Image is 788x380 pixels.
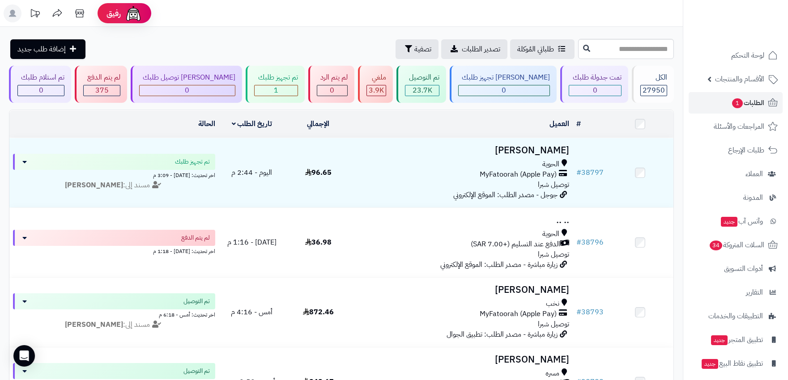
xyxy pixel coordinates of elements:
a: طلبات الإرجاع [689,139,783,161]
span: لم يتم الدفع [181,233,210,242]
span: الحوية [542,159,559,169]
a: #38797 [576,167,604,178]
span: 0 [39,85,43,96]
span: العملاء [745,168,763,180]
h3: [PERSON_NAME] [355,355,569,365]
a: وآتس آبجديد [689,211,783,232]
span: # [576,307,581,317]
span: التقارير [746,286,763,299]
span: 0 [593,85,597,96]
a: #38793 [576,307,604,317]
span: تم التوصيل [183,297,210,306]
span: MyFatoorah (Apple Pay) [480,169,557,180]
a: لم يتم الرد 0 [307,66,356,103]
div: 0 [140,85,235,96]
a: العملاء [689,163,783,185]
div: 375 [84,85,119,96]
span: المدونة [743,191,763,204]
span: السلات المتروكة [709,239,764,251]
div: 0 [569,85,621,96]
div: 0 [18,85,64,96]
a: ملغي 3.9K [356,66,395,103]
a: السلات المتروكة34 [689,234,783,256]
span: 23.7K [413,85,432,96]
img: logo-2.png [727,25,779,44]
div: ملغي [366,72,386,83]
span: 1 [732,98,743,108]
span: 1 [274,85,278,96]
span: زيارة مباشرة - مصدر الطلب: الموقع الإلكتروني [440,259,558,270]
div: تم تجهيز طلبك [254,72,298,83]
span: طلباتي المُوكلة [517,44,554,55]
a: تم تجهيز طلبك 1 [244,66,306,103]
span: طلبات الإرجاع [728,144,764,156]
a: [PERSON_NAME] تجهيز طلبك 0 [448,66,558,103]
span: تصفية [414,44,431,55]
a: تاريخ الطلب [232,118,273,129]
a: تمت جدولة طلبك 0 [558,66,630,103]
div: 0 [317,85,347,96]
a: تصدير الطلبات [441,39,507,59]
span: أمس - 4:16 م [231,307,273,317]
span: جديد [711,335,728,345]
span: أدوات التسويق [724,262,763,275]
span: تصدير الطلبات [462,44,500,55]
span: توصيل شبرا [538,179,569,190]
div: 23721 [405,85,439,96]
span: 3.9K [369,85,384,96]
a: تم التوصيل 23.7K [395,66,447,103]
a: تطبيق نقاط البيعجديد [689,353,783,374]
span: [DATE] - 1:16 م [227,237,277,248]
span: 96.65 [305,167,332,178]
h3: .. .. [355,215,569,225]
span: تطبيق المتجر [710,334,763,346]
span: # [576,237,581,248]
span: مسره [545,368,559,379]
div: مسند إلى: [6,320,222,330]
a: الحالة [198,118,215,129]
span: التطبيقات والخدمات [708,310,763,322]
h3: [PERSON_NAME] [355,145,569,156]
span: 36.98 [305,237,332,248]
span: 0 [330,85,334,96]
strong: [PERSON_NAME] [65,180,123,190]
span: الحوية [542,229,559,239]
a: أدوات التسويق [689,258,783,279]
div: تم استلام طلبك [17,72,64,83]
div: مسند إلى: [6,180,222,190]
span: رفيق [106,8,121,19]
span: 872.46 [303,307,334,317]
span: جوجل - مصدر الطلب: الموقع الإلكتروني [453,190,558,200]
div: اخر تحديث: أمس - 6:18 م [13,309,215,319]
span: 34 [710,241,722,250]
span: زيارة مباشرة - مصدر الطلب: تطبيق الجوال [447,329,558,340]
span: تم تجهيز طلبك [175,157,210,166]
a: لم يتم الدفع 375 [73,66,128,103]
a: [PERSON_NAME] توصيل طلبك 0 [129,66,244,103]
a: إضافة طلب جديد [10,39,85,59]
span: 27950 [643,85,665,96]
a: #38796 [576,237,604,248]
img: ai-face.png [124,4,142,22]
span: جديد [702,359,718,369]
span: نخب [546,299,559,309]
span: جديد [721,217,737,227]
div: تم التوصيل [405,72,439,83]
span: لوحة التحكم [731,49,764,62]
div: 1 [255,85,297,96]
span: 0 [185,85,189,96]
a: تطبيق المتجرجديد [689,329,783,350]
span: توصيل شبرا [538,319,569,329]
span: # [576,167,581,178]
span: المراجعات والأسئلة [714,120,764,133]
a: # [576,118,581,129]
div: [PERSON_NAME] توصيل طلبك [139,72,235,83]
a: المراجعات والأسئلة [689,116,783,137]
a: العميل [549,118,569,129]
a: الطلبات1 [689,92,783,114]
a: تحديثات المنصة [24,4,46,25]
div: 0 [459,85,549,96]
span: 0 [502,85,506,96]
div: اخر تحديث: [DATE] - 3:09 م [13,170,215,179]
div: لم يتم الدفع [83,72,120,83]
